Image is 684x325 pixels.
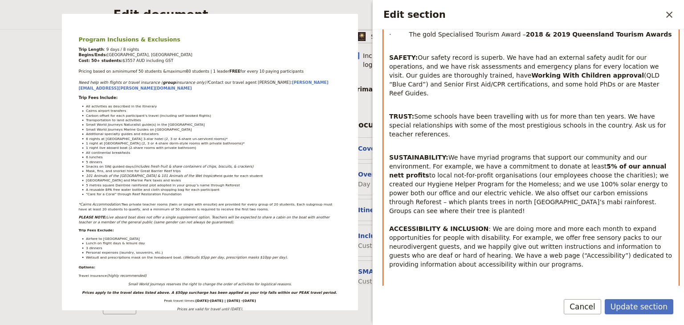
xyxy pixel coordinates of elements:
[605,299,673,314] button: Update section
[548,7,563,22] button: Download pdf
[356,32,367,41] img: Profile
[662,7,677,22] button: Close drawer
[371,32,437,41] span: Small World Journeys
[389,113,668,138] span: Some schools have been travelling with us for more than ten years. We have special relationships ...
[116,9,152,21] a: Cover page
[389,113,414,120] strong: TRUST:
[114,8,558,21] h2: Edit document
[102,287,169,298] span: 9 days & 8 nights
[531,72,644,79] strong: Working With Children approval
[389,154,448,161] strong: SUSTAINABILITY:
[514,7,529,22] a: +61 07 4054 6693
[389,154,649,170] span: We have myriad programs that support our community and our environment. For example, we have a co...
[383,8,662,21] h2: Edit section
[526,31,570,38] strong: 2018 & 2019
[564,299,601,314] button: Cancel
[389,54,418,61] strong: SAFETY:
[32,287,92,298] span: [DATE] – [DATE]
[389,225,674,268] span: : We are doing more and more each month to expand opportunities for people with disability. For e...
[389,31,526,38] span: · The gold Specialised Tourism Award –
[229,9,327,21] a: Inclusions & Exclusions & FAQ's
[363,51,441,69] span: Include organization logo :
[572,31,672,38] strong: Queensland Tourism Awards
[334,9,487,21] a: SMALL WORLD JOURNEYS TERMS & CONDITIONS
[195,9,222,21] a: Itinerary
[531,7,546,22] a: groups@smallworldjourneys.com.au
[32,222,538,272] h1: [PERSON_NAME] Science School: Custom Trip 2026
[11,5,89,21] img: Small World Journeys logo
[389,54,661,79] span: Our safety record is superb. We have had an external safety audit for our operations, and we have...
[389,72,662,97] span: (QLD “Blue Card”) and Senior First Aid/CPR certifications, and some hold PhDs or are Master Reef ...
[159,9,188,21] a: Overview
[389,172,671,214] span: to local not-for-profit organisations (our employees choose the charities); we created our Hygien...
[389,225,489,232] strong: ACCESSIBILITY & INCLUSION
[32,274,538,287] p: Proposal A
